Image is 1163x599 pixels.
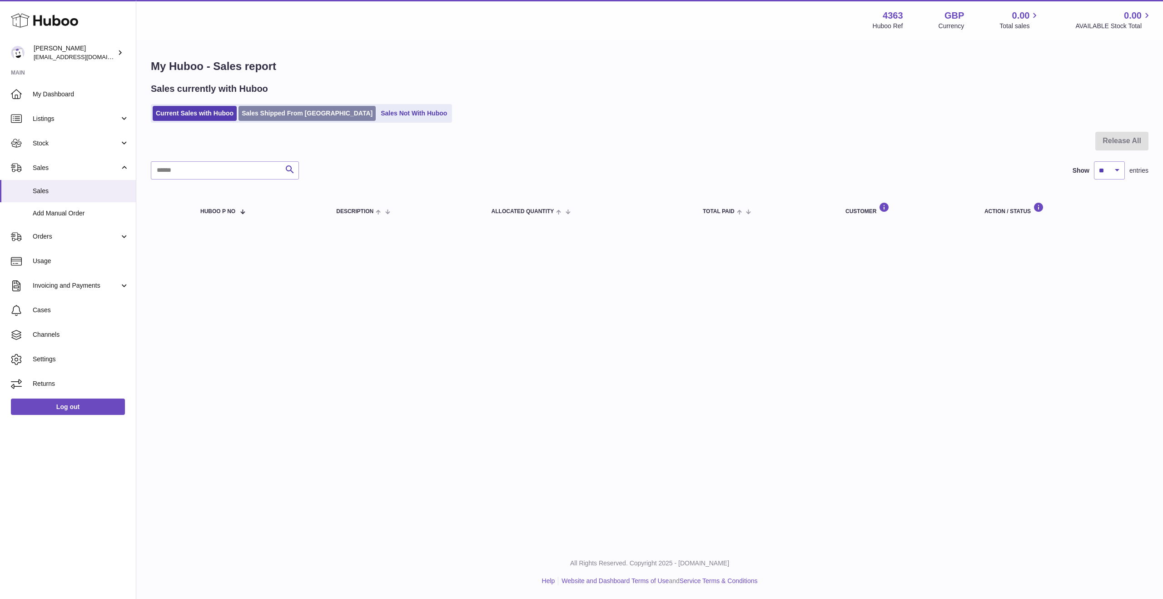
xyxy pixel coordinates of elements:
[873,22,903,30] div: Huboo Ref
[562,577,669,584] a: Website and Dashboard Terms of Use
[944,10,964,22] strong: GBP
[144,559,1156,568] p: All Rights Reserved. Copyright 2025 - [DOMAIN_NAME]
[11,399,125,415] a: Log out
[33,90,129,99] span: My Dashboard
[883,10,903,22] strong: 4363
[939,22,964,30] div: Currency
[1075,10,1152,30] a: 0.00 AVAILABLE Stock Total
[33,257,129,265] span: Usage
[1075,22,1152,30] span: AVAILABLE Stock Total
[33,164,119,172] span: Sales
[33,379,129,388] span: Returns
[845,202,966,215] div: Customer
[33,281,119,290] span: Invoicing and Payments
[33,209,129,218] span: Add Manual Order
[33,115,119,123] span: Listings
[33,306,129,314] span: Cases
[378,106,450,121] a: Sales Not With Huboo
[33,355,129,364] span: Settings
[34,44,115,61] div: [PERSON_NAME]
[151,83,268,95] h2: Sales currently with Huboo
[11,46,25,60] img: jen.canfor@pendo.io
[1073,166,1089,175] label: Show
[999,10,1040,30] a: 0.00 Total sales
[1129,166,1148,175] span: entries
[33,139,119,148] span: Stock
[984,202,1139,215] div: Action / Status
[680,577,758,584] a: Service Terms & Conditions
[558,577,757,585] li: and
[336,209,373,215] span: Description
[33,330,129,339] span: Channels
[999,22,1040,30] span: Total sales
[34,53,134,60] span: [EMAIL_ADDRESS][DOMAIN_NAME]
[239,106,376,121] a: Sales Shipped From [GEOGRAPHIC_DATA]
[33,232,119,241] span: Orders
[703,209,735,215] span: Total paid
[153,106,237,121] a: Current Sales with Huboo
[33,187,129,195] span: Sales
[492,209,554,215] span: ALLOCATED Quantity
[542,577,555,584] a: Help
[200,209,235,215] span: Huboo P no
[1124,10,1142,22] span: 0.00
[151,59,1148,74] h1: My Huboo - Sales report
[1012,10,1030,22] span: 0.00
